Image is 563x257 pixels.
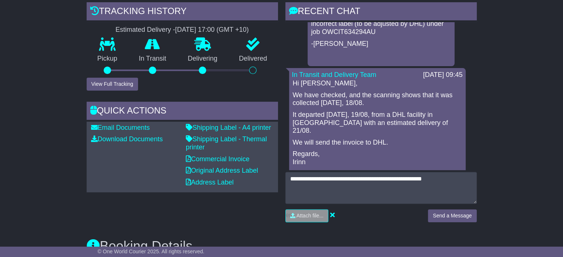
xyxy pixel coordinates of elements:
[98,248,205,254] span: © One World Courier 2025. All rights reserved.
[293,139,462,147] p: We will send the invoice to DHL.
[175,26,249,34] div: [DATE] 17:00 (GMT +10)
[423,71,463,79] div: [DATE] 09:45
[87,26,278,34] div: Estimated Delivery -
[87,78,138,91] button: View Full Tracking
[293,111,462,135] p: It departed [DATE], 19/08, from a DHL facility in [GEOGRAPHIC_DATA] with an estimated delivery of...
[128,55,177,63] p: In Transit
[293,150,462,166] p: Regards, Irinn
[91,135,163,143] a: Download Documents
[91,124,150,131] a: Email Documents
[228,55,278,63] p: Delivered
[87,239,477,254] h3: Booking Details
[293,91,462,107] p: We have checked, and the scanning shows that it was collected [DATE], 18/08.
[186,179,234,186] a: Address Label
[428,209,476,222] button: Send a Message
[186,124,271,131] a: Shipping Label - A4 printer
[292,71,376,78] a: In Transit and Delivery Team
[285,2,477,22] div: RECENT CHAT
[186,167,258,174] a: Original Address Label
[186,155,249,163] a: Commercial Invoice
[311,40,451,48] p: -[PERSON_NAME]
[87,2,278,22] div: Tracking history
[177,55,228,63] p: Delivering
[311,12,451,36] p: OWCIT635461AU this Cargo picked up with an incorrect label (to be adjusted by DHL) under job OWCI...
[87,55,128,63] p: Pickup
[293,80,462,88] p: Hi [PERSON_NAME],
[186,135,267,151] a: Shipping Label - Thermal printer
[87,102,278,122] div: Quick Actions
